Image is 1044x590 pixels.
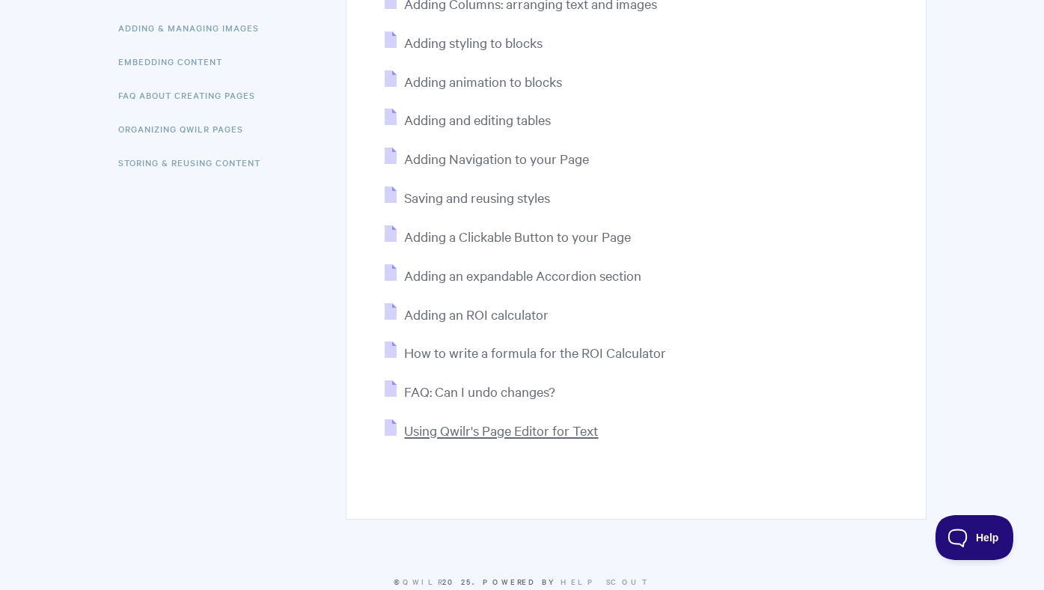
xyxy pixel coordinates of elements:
a: Adding Navigation to your Page [385,150,589,167]
a: Adding an expandable Accordion section [385,267,641,284]
a: Adding and editing tables [385,111,551,128]
a: Adding animation to blocks [385,73,562,90]
span: Adding an ROI calculator [404,305,549,323]
a: Adding & Managing Images [118,13,270,43]
span: Saving and reusing styles [404,189,550,206]
a: Saving and reusing styles [385,189,550,206]
a: Using Qwilr's Page Editor for Text [385,422,598,439]
span: FAQ: Can I undo changes? [404,383,555,400]
span: Adding and editing tables [404,111,551,128]
a: Organizing Qwilr Pages [118,114,254,144]
span: Adding Navigation to your Page [404,150,589,167]
span: Powered by [483,576,651,587]
a: Storing & Reusing Content [118,147,272,177]
span: How to write a formula for the ROI Calculator [404,344,666,361]
a: Qwilr [403,576,442,587]
iframe: Toggle Customer Support [935,515,1014,560]
p: © 2025. [118,575,927,589]
span: Using Qwilr's Page Editor for Text [404,422,598,439]
a: FAQ: Can I undo changes? [385,383,555,400]
span: Adding an expandable Accordion section [404,267,641,284]
a: Adding a Clickable Button to your Page [385,228,631,245]
span: Adding a Clickable Button to your Page [404,228,631,245]
a: FAQ About Creating Pages [118,80,266,110]
a: Embedding Content [118,46,233,76]
a: How to write a formula for the ROI Calculator [385,344,666,361]
a: Adding an ROI calculator [385,305,549,323]
a: Adding styling to blocks [385,34,543,51]
span: Adding animation to blocks [404,73,562,90]
a: Help Scout [561,576,651,587]
span: Adding styling to blocks [404,34,543,51]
